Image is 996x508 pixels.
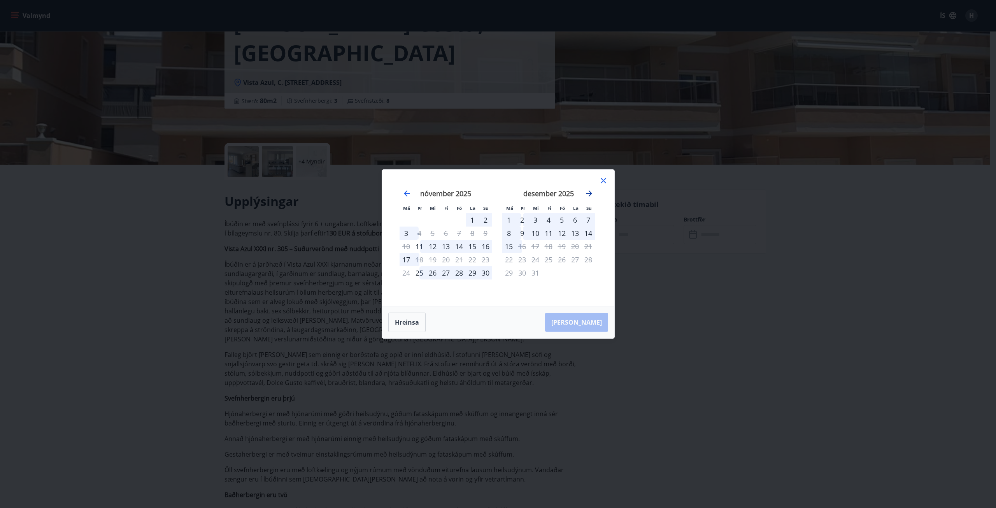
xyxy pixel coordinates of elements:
div: Calendar [391,179,605,297]
td: Not available. þriðjudagur, 4. nóvember 2025 [413,227,426,240]
td: Choose mánudagur, 15. desember 2025 as your check-in date. It’s available. [502,240,516,253]
div: 6 [568,213,582,227]
small: Su [483,205,489,211]
div: 27 [439,266,452,279]
div: 15 [502,240,516,253]
td: Not available. föstudagur, 21. nóvember 2025 [452,253,466,266]
div: 12 [426,240,439,253]
td: Not available. laugardagur, 20. desember 2025 [568,240,582,253]
div: 8 [502,227,516,240]
div: 13 [439,240,452,253]
button: Hreinsa [388,313,426,332]
td: Choose laugardagur, 13. desember 2025 as your check-in date. It’s available. [568,227,582,240]
td: Choose mánudagur, 1. desember 2025 as your check-in date. It’s available. [502,213,516,227]
div: 28 [452,266,466,279]
td: Choose sunnudagur, 14. desember 2025 as your check-in date. It’s available. [582,227,595,240]
small: Fi [444,205,448,211]
td: Choose miðvikudagur, 26. nóvember 2025 as your check-in date. It’s available. [426,266,439,279]
td: Choose þriðjudagur, 9. desember 2025 as your check-in date. It’s available. [516,227,529,240]
small: Fö [560,205,565,211]
td: Not available. miðvikudagur, 5. nóvember 2025 [426,227,439,240]
td: Not available. fimmtudagur, 20. nóvember 2025 [439,253,452,266]
div: 11 [542,227,555,240]
td: Not available. miðvikudagur, 17. desember 2025 [529,240,542,253]
td: Choose þriðjudagur, 25. nóvember 2025 as your check-in date. It’s available. [413,266,426,279]
div: 29 [466,266,479,279]
div: 4 [542,213,555,227]
td: Choose þriðjudagur, 2. desember 2025 as your check-in date. It’s available. [516,213,529,227]
div: 30 [479,266,492,279]
div: 13 [568,227,582,240]
div: 16 [479,240,492,253]
strong: nóvember 2025 [420,189,471,198]
div: 2 [479,213,492,227]
td: Not available. sunnudagur, 23. nóvember 2025 [479,253,492,266]
td: Choose föstudagur, 5. desember 2025 as your check-in date. It’s available. [555,213,568,227]
td: Not available. mánudagur, 22. desember 2025 [502,253,516,266]
div: 5 [555,213,568,227]
small: Mi [533,205,539,211]
td: Not available. fimmtudagur, 6. nóvember 2025 [439,227,452,240]
div: Move forward to switch to the next month. [584,189,594,198]
td: Not available. sunnudagur, 28. desember 2025 [582,253,595,266]
td: Not available. föstudagur, 7. nóvember 2025 [452,227,466,240]
td: Choose laugardagur, 15. nóvember 2025 as your check-in date. It’s available. [466,240,479,253]
td: Not available. sunnudagur, 21. desember 2025 [582,240,595,253]
div: 14 [582,227,595,240]
small: Fö [457,205,462,211]
td: Not available. þriðjudagur, 30. desember 2025 [516,266,529,279]
td: Choose föstudagur, 12. desember 2025 as your check-in date. It’s available. [555,227,568,240]
div: 3 [400,227,413,240]
div: Aðeins útritun í boði [413,253,426,266]
td: Not available. miðvikudagur, 31. desember 2025 [529,266,542,279]
td: Choose mánudagur, 3. nóvember 2025 as your check-in date. It’s available. [400,227,413,240]
div: 2 [516,213,529,227]
small: Mi [430,205,436,211]
div: 17 [400,253,413,266]
td: Choose þriðjudagur, 11. nóvember 2025 as your check-in date. It’s available. [413,240,426,253]
div: Aðeins innritun í boði [413,266,426,279]
small: Su [586,205,592,211]
small: Þr [521,205,525,211]
td: Choose sunnudagur, 2. nóvember 2025 as your check-in date. It’s available. [479,213,492,227]
td: Not available. laugardagur, 22. nóvember 2025 [466,253,479,266]
small: Þr [417,205,422,211]
td: Not available. þriðjudagur, 23. desember 2025 [516,253,529,266]
td: Choose fimmtudagur, 13. nóvember 2025 as your check-in date. It’s available. [439,240,452,253]
small: Má [506,205,513,211]
td: Not available. miðvikudagur, 19. nóvember 2025 [426,253,439,266]
div: 9 [516,227,529,240]
td: Not available. fimmtudagur, 18. desember 2025 [542,240,555,253]
div: 12 [555,227,568,240]
td: Choose miðvikudagur, 3. desember 2025 as your check-in date. It’s available. [529,213,542,227]
td: Choose miðvikudagur, 12. nóvember 2025 as your check-in date. It’s available. [426,240,439,253]
td: Choose fimmtudagur, 11. desember 2025 as your check-in date. It’s available. [542,227,555,240]
td: Choose föstudagur, 28. nóvember 2025 as your check-in date. It’s available. [452,266,466,279]
td: Choose sunnudagur, 16. nóvember 2025 as your check-in date. It’s available. [479,240,492,253]
td: Choose fimmtudagur, 4. desember 2025 as your check-in date. It’s available. [542,213,555,227]
td: Choose mánudagur, 17. nóvember 2025 as your check-in date. It’s available. [400,253,413,266]
small: Fi [547,205,551,211]
td: Not available. sunnudagur, 9. nóvember 2025 [479,227,492,240]
td: Choose miðvikudagur, 10. desember 2025 as your check-in date. It’s available. [529,227,542,240]
div: Aðeins útritun í boði [516,240,529,253]
td: Not available. föstudagur, 26. desember 2025 [555,253,568,266]
td: Choose fimmtudagur, 27. nóvember 2025 as your check-in date. It’s available. [439,266,452,279]
td: Not available. miðvikudagur, 24. desember 2025 [529,253,542,266]
small: La [573,205,579,211]
td: Choose sunnudagur, 7. desember 2025 as your check-in date. It’s available. [582,213,595,227]
div: Aðeins útritun í boði [413,227,426,240]
td: Not available. laugardagur, 8. nóvember 2025 [466,227,479,240]
td: Choose föstudagur, 14. nóvember 2025 as your check-in date. It’s available. [452,240,466,253]
td: Not available. mánudagur, 10. nóvember 2025 [400,240,413,253]
td: Not available. laugardagur, 27. desember 2025 [568,253,582,266]
div: 26 [426,266,439,279]
td: Not available. fimmtudagur, 25. desember 2025 [542,253,555,266]
td: Choose sunnudagur, 30. nóvember 2025 as your check-in date. It’s available. [479,266,492,279]
div: 1 [502,213,516,227]
div: 14 [452,240,466,253]
div: Aðeins innritun í boði [413,240,426,253]
td: Not available. þriðjudagur, 16. desember 2025 [516,240,529,253]
td: Not available. föstudagur, 19. desember 2025 [555,240,568,253]
td: Choose mánudagur, 8. desember 2025 as your check-in date. It’s available. [502,227,516,240]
